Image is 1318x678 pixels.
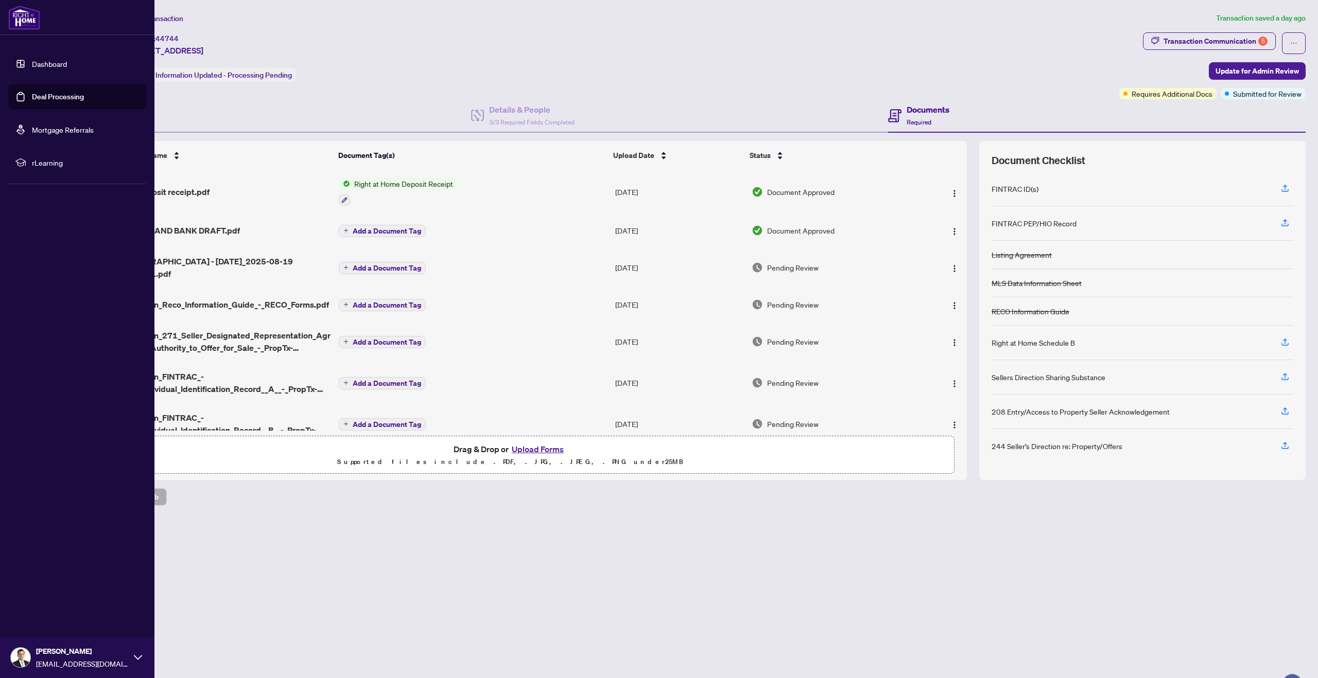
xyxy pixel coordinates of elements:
td: [DATE] [611,362,748,403]
div: 244 Seller’s Direction re: Property/Offers [992,440,1122,452]
span: 5_DigiSign_Reco_Information_Guide_-_RECO_Forms.pdf [118,298,329,311]
div: Sellers Direction Sharing Substance [992,371,1105,383]
th: Upload Date [609,141,745,170]
button: Add a Document Tag [339,224,426,237]
span: [EMAIL_ADDRESS][DOMAIN_NAME] [36,658,129,669]
button: Add a Document Tag [339,262,426,274]
img: logo [8,5,40,30]
span: 1_DigiSign_271_Seller_Designated_Representation_Agreement_Authority_to_Offer_for_Sale_-_PropTx-[P... [118,329,331,354]
span: Document Approved [767,225,835,236]
span: 44744 [155,34,179,43]
span: Add a Document Tag [353,380,421,387]
span: Pending Review [767,336,819,347]
button: Logo [946,416,963,432]
img: Logo [950,189,959,198]
button: Add a Document Tag [339,376,426,389]
a: Deal Processing [32,92,84,101]
span: 3/3 Required Fields Completed [489,118,575,126]
span: plus [343,265,349,270]
div: Transaction Communication [1164,33,1268,49]
button: Logo [946,259,963,276]
span: Update for Admin Review [1216,63,1299,79]
div: 5 [1258,37,1268,46]
button: Open asap [1277,642,1308,673]
th: (13) File Name [114,141,334,170]
span: Pending Review [767,262,819,273]
div: 208 Entry/Access to Property Seller Acknowledgement [992,406,1170,417]
button: Add a Document Tag [339,418,426,431]
a: Dashboard [32,59,67,68]
span: View Transaction [128,14,183,23]
span: Upload Date [613,150,654,161]
span: Requires Additional Docs [1132,88,1212,99]
button: Logo [946,374,963,391]
div: FINTRAC PEP/HIO Record [992,218,1077,229]
p: Supported files include .PDF, .JPG, .JPEG, .PNG under 25 MB [73,456,948,468]
span: Document Approved [767,186,835,198]
span: plus [343,380,349,385]
img: Logo [950,301,959,310]
span: Add a Document Tag [353,421,421,428]
span: Pending Review [767,377,819,388]
img: Logo [950,380,959,388]
span: Submitted for Review [1233,88,1302,99]
span: Add a Document Tag [353,227,421,235]
button: Add a Document Tag [339,225,426,237]
td: [DATE] [611,247,748,288]
span: Required [907,118,931,126]
span: plus [343,339,349,344]
span: Information Updated - Processing Pending [155,70,292,80]
button: Transaction Communication5 [1143,32,1276,50]
button: Add a Document Tag [339,335,426,348]
span: Right at Home Deposit Receipt [350,178,457,189]
button: Logo [946,222,963,239]
h4: Documents [907,103,949,116]
article: Transaction saved a day ago [1216,12,1306,24]
span: 2_DigiSign_FINTRAC_-_630_Individual_Identification_Record__A__-_PropTx-[PERSON_NAME].pdf [118,370,331,395]
button: Add a Document Tag [339,377,426,389]
img: Profile Icon [11,648,30,667]
span: Status [750,150,771,161]
img: Logo [950,338,959,347]
span: plus [343,228,349,233]
th: Status [745,141,916,170]
span: Drag & Drop or [454,442,567,456]
span: ellipsis [1290,40,1297,47]
span: Pending Review [767,299,819,310]
button: Logo [946,184,963,200]
img: Status Icon [339,178,350,189]
td: [DATE] [611,288,748,321]
span: Pending Review [767,418,819,430]
span: Drag & Drop orUpload FormsSupported files include .PDF, .JPG, .JPEG, .PNG under25MB [66,436,954,474]
img: Document Status [752,377,763,388]
td: [DATE] [611,403,748,444]
td: [DATE] [611,214,748,247]
span: 3_DigiSign_FINTRAC_-_630_Individual_Identification_Record__B__-_PropTx-[PERSON_NAME].pdf [118,412,331,436]
button: Update for Admin Review [1209,62,1306,80]
span: plus [343,302,349,307]
h4: Details & People [489,103,575,116]
button: Add a Document Tag [339,336,426,348]
img: Document Status [752,186,763,198]
span: plus [343,421,349,426]
span: Document Checklist [992,153,1085,168]
img: Document Status [752,225,763,236]
div: Listing Agreement [992,249,1052,260]
img: Document Status [752,299,763,310]
div: FINTRAC ID(s) [992,183,1038,194]
button: Add a Document Tag [339,417,426,431]
img: Logo [950,227,959,236]
div: RECO Information Guide [992,306,1069,317]
td: [DATE] [611,321,748,362]
button: Add a Document Tag [339,261,426,274]
div: Status: [128,68,296,82]
th: Document Tag(s) [334,141,610,170]
span: Add a Document Tag [353,301,421,309]
button: Logo [946,296,963,313]
button: Upload Forms [509,442,567,456]
span: RBC SLIP AND BANK DRAFT.pdf [118,224,240,237]
a: Mortgage Referrals [32,125,94,134]
button: Logo [946,333,963,350]
button: Status IconRight at Home Deposit Receipt [339,178,457,206]
span: Add a Document Tag [353,264,421,272]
